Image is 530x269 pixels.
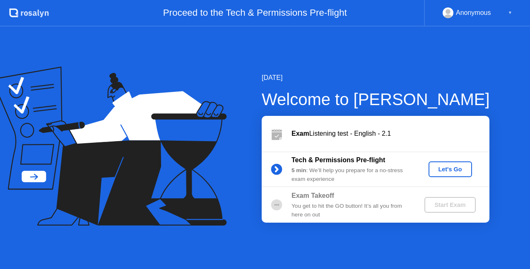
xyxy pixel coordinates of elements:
div: Listening test - English - 2.1 [291,129,489,139]
div: You get to hit the GO button! It’s all you from here on out [291,202,411,219]
b: Exam Takeoff [291,192,334,199]
b: Tech & Permissions Pre-flight [291,156,385,163]
div: Start Exam [428,202,472,208]
button: Let's Go [429,161,472,177]
div: Welcome to [PERSON_NAME] [262,87,490,112]
div: Anonymous [456,7,491,18]
b: Exam [291,130,309,137]
div: ▼ [508,7,512,18]
div: : We’ll help you prepare for a no-stress exam experience [291,166,411,183]
button: Start Exam [424,197,475,213]
div: Let's Go [432,166,469,173]
div: [DATE] [262,73,490,83]
b: 5 min [291,167,306,173]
